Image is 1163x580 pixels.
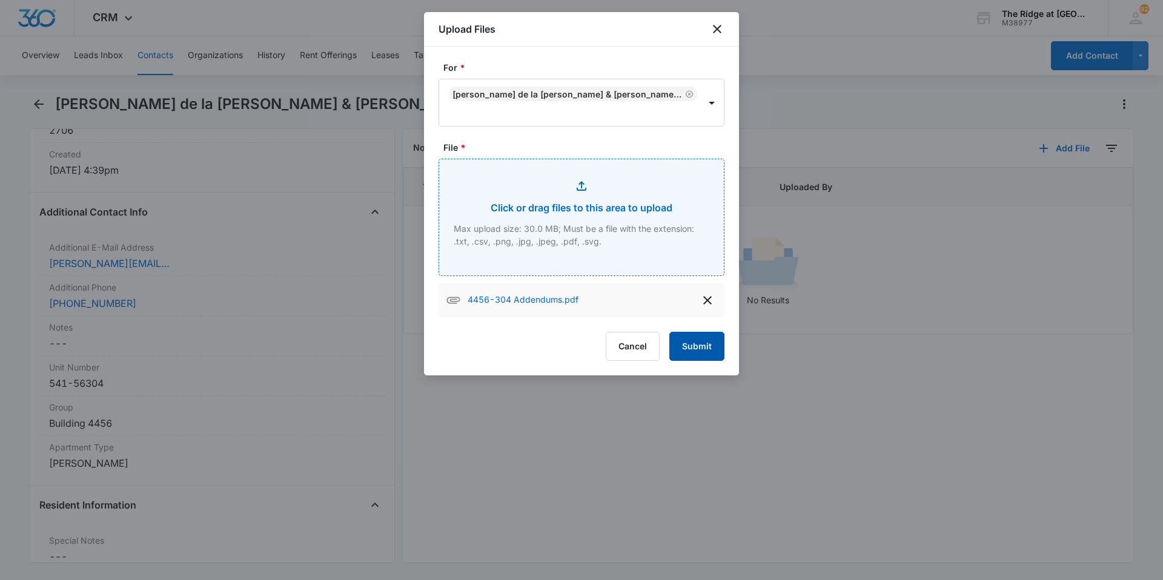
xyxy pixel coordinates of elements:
[468,293,578,308] p: 4456-304 Addendums.pdf
[606,332,660,361] button: Cancel
[710,22,724,36] button: close
[439,22,495,36] h1: Upload Files
[443,141,729,154] label: File
[698,291,717,310] button: delete
[443,61,729,74] label: For
[452,89,683,99] div: [PERSON_NAME] de la [PERSON_NAME] & [PERSON_NAME] (ID:2706; [EMAIL_ADDRESS][DOMAIN_NAME]; 9709107...
[683,90,694,98] div: Remove Milagros de la Caridad Jimenez Diaz & Dannis Alvarez Alvarez (ID:2706; MilagrosdelaCavidad...
[669,332,724,361] button: Submit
